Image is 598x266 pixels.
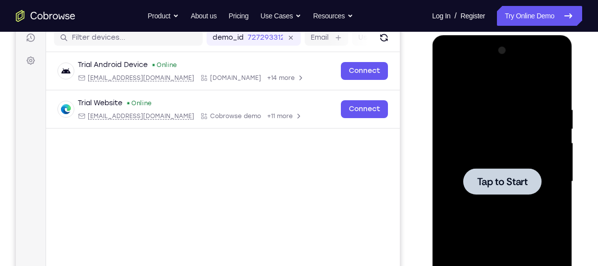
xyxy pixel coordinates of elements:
a: About us [191,6,217,26]
button: Tap to Start [31,133,109,159]
div: Email [62,74,178,82]
span: +14 more [251,74,279,82]
button: Use Cases [261,6,301,26]
button: Resources [313,6,353,26]
div: New devices found. [137,64,139,66]
a: Go to the home page [16,10,75,22]
div: App [184,112,245,120]
div: Open device details [30,52,384,90]
div: Trial Android Device [62,60,132,70]
span: Cobrowse demo [194,112,245,120]
label: User ID [342,33,368,43]
a: Pricing [228,6,248,26]
a: Register [461,6,485,26]
label: Email [295,33,313,43]
a: Sessions [6,29,24,47]
a: Connect [325,100,372,118]
a: Connect [6,6,24,24]
div: New devices found. [111,102,113,104]
span: Cobrowse.io [194,74,245,82]
button: Refresh [360,30,376,46]
a: Try Online Demo [497,6,582,26]
div: App [184,74,245,82]
div: Online [110,99,136,107]
span: / [454,10,456,22]
input: Filter devices... [56,33,181,43]
span: Tap to Start [45,141,95,151]
span: web@example.com [72,112,178,120]
a: Log In [432,6,450,26]
a: Settings [6,52,24,69]
div: Email [62,112,178,120]
div: Open device details [30,90,384,129]
span: android@example.com [72,74,178,82]
h1: Connect [38,6,92,22]
span: +11 more [251,112,277,120]
button: Product [148,6,179,26]
label: demo_id [197,33,228,43]
div: Online [136,61,162,69]
div: Trial Website [62,98,107,108]
a: Connect [325,62,372,80]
